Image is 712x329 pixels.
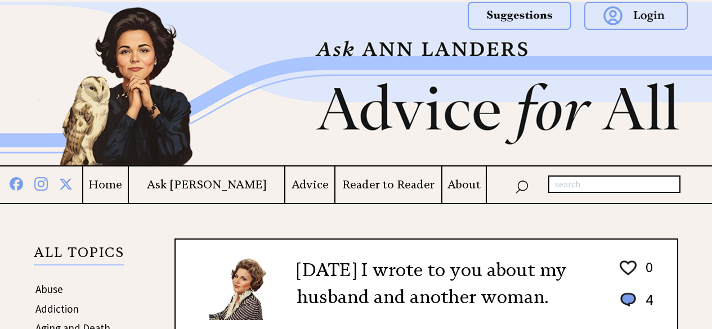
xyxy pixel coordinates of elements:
[285,178,334,192] a: Advice
[34,246,124,265] p: ALL TOPICS
[468,2,571,30] img: suggestions.png
[10,175,23,191] img: facebook%20blue.png
[618,291,638,309] img: message_round%201.png
[584,2,688,30] img: login.png
[442,178,486,192] a: About
[35,282,63,296] a: Abuse
[515,178,529,194] img: search_nav.png
[35,302,79,316] a: Addiction
[640,258,653,289] td: 0
[34,175,48,191] img: instagram%20blue.png
[618,258,638,278] img: heart_outline%201.png
[129,178,285,192] a: Ask [PERSON_NAME]
[59,175,73,191] img: x%20blue.png
[83,178,128,192] a: Home
[548,175,680,193] input: search
[209,256,280,320] img: Ann6%20v2%20small.png
[640,290,653,320] td: 4
[297,256,601,310] h2: [DATE] I wrote to you about my husband and another woman.
[335,178,441,192] a: Reader to Reader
